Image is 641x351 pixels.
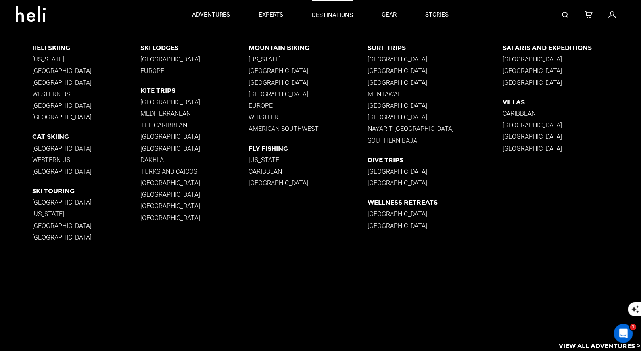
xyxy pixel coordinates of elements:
p: [GEOGRAPHIC_DATA] [249,179,368,187]
p: Western US [32,90,140,98]
p: [GEOGRAPHIC_DATA] [32,168,140,175]
p: [GEOGRAPHIC_DATA] [140,56,249,63]
p: Fly Fishing [249,145,368,152]
p: Europe [140,67,249,75]
p: Europe [249,102,368,109]
p: Mountain Biking [249,44,368,52]
p: [GEOGRAPHIC_DATA] [368,67,503,75]
p: [GEOGRAPHIC_DATA] [368,179,503,187]
p: Safaris and Expeditions [503,44,641,52]
p: [GEOGRAPHIC_DATA] [140,145,249,152]
p: Mediterranean [140,110,249,117]
p: [GEOGRAPHIC_DATA] [140,191,249,198]
p: [GEOGRAPHIC_DATA] [140,133,249,140]
p: [US_STATE] [32,56,140,63]
p: Dive Trips [368,156,503,164]
p: destinations [312,11,353,19]
p: [GEOGRAPHIC_DATA] [140,179,249,187]
p: [GEOGRAPHIC_DATA] [32,67,140,75]
p: [GEOGRAPHIC_DATA] [368,113,503,121]
p: [GEOGRAPHIC_DATA] [249,67,368,75]
p: Villas [503,98,641,106]
p: Kite Trips [140,87,249,94]
p: [US_STATE] [32,210,140,218]
p: [GEOGRAPHIC_DATA] [368,168,503,175]
p: Western US [32,156,140,164]
p: Ski Touring [32,187,140,195]
p: [GEOGRAPHIC_DATA] [503,67,641,75]
p: Whistler [249,113,368,121]
p: [GEOGRAPHIC_DATA] [249,90,368,98]
p: [GEOGRAPHIC_DATA] [140,98,249,106]
p: [GEOGRAPHIC_DATA] [32,102,140,109]
p: [GEOGRAPHIC_DATA] [32,234,140,241]
p: Wellness Retreats [368,199,503,206]
p: The Caribbean [140,121,249,129]
p: [GEOGRAPHIC_DATA] [368,222,503,230]
p: experts [259,11,284,19]
p: Ski Lodges [140,44,249,52]
p: [GEOGRAPHIC_DATA] [32,145,140,152]
p: Heli Skiing [32,44,140,52]
p: View All Adventures > [559,342,641,351]
p: American Southwest [249,125,368,132]
p: [GEOGRAPHIC_DATA] [368,56,503,63]
p: [GEOGRAPHIC_DATA] [368,102,503,109]
p: Nayarit [GEOGRAPHIC_DATA] [368,125,503,132]
p: [GEOGRAPHIC_DATA] [503,121,641,129]
p: Cat Skiing [32,133,140,140]
p: [GEOGRAPHIC_DATA] [368,79,503,86]
p: [GEOGRAPHIC_DATA] [32,199,140,206]
iframe: Intercom live chat [614,324,633,343]
p: adventures [192,11,230,19]
p: [US_STATE] [249,156,368,164]
p: Caribbean [503,110,641,117]
p: Dakhla [140,156,249,164]
p: Mentawai [368,90,503,98]
p: Turks and Caicos [140,168,249,175]
p: [US_STATE] [249,56,368,63]
p: [GEOGRAPHIC_DATA] [140,202,249,210]
img: search-bar-icon.svg [562,12,569,18]
p: [GEOGRAPHIC_DATA] [32,79,140,86]
p: [GEOGRAPHIC_DATA] [503,79,641,86]
p: [GEOGRAPHIC_DATA] [32,113,140,121]
p: [GEOGRAPHIC_DATA] [503,145,641,152]
p: Surf Trips [368,44,503,52]
p: Caribbean [249,168,368,175]
p: [GEOGRAPHIC_DATA] [249,79,368,86]
p: Southern Baja [368,137,503,144]
p: [GEOGRAPHIC_DATA] [368,210,503,218]
p: [GEOGRAPHIC_DATA] [503,133,641,140]
p: [GEOGRAPHIC_DATA] [503,56,641,63]
p: [GEOGRAPHIC_DATA] [32,222,140,230]
p: [GEOGRAPHIC_DATA] [140,214,249,222]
